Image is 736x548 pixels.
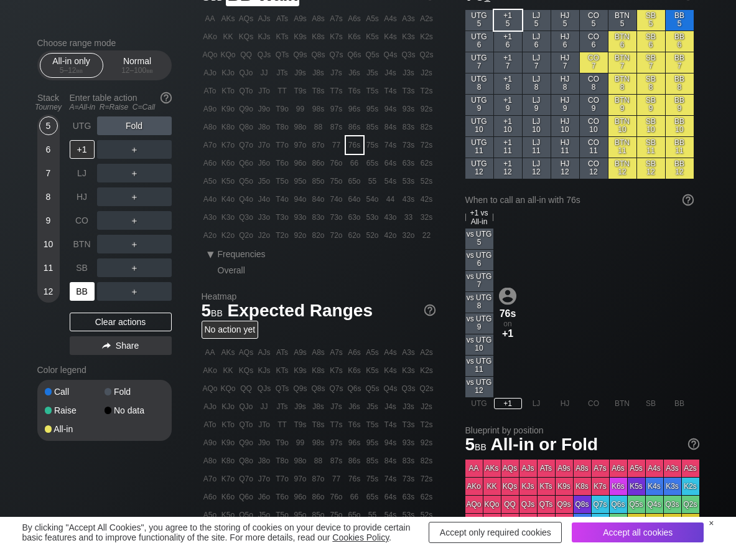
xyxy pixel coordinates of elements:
[523,137,551,158] div: LJ 11
[39,258,58,277] div: 11
[608,31,636,52] div: BTN 6
[328,100,345,118] div: 97s
[256,209,273,226] div: J3o
[203,247,219,262] div: ▾
[39,140,58,159] div: 6
[97,187,172,206] div: ＋
[97,140,172,159] div: ＋
[310,209,327,226] div: 83o
[346,172,363,190] div: 65o
[418,172,436,190] div: 52s
[202,10,219,27] div: AA
[328,191,345,208] div: 74o
[465,292,493,313] div: vs UTG 8
[328,28,345,45] div: K7s
[666,116,694,136] div: BB 10
[382,64,399,82] div: J4s
[310,28,327,45] div: K8s
[328,154,345,172] div: 76o
[328,136,345,154] div: 77
[400,118,417,136] div: 83s
[202,172,219,190] div: A5o
[274,46,291,64] div: QTs
[418,209,436,226] div: 32s
[465,229,493,249] div: vs UTG 5
[292,10,309,27] div: A9s
[310,46,327,64] div: Q8s
[382,100,399,118] div: 94s
[77,66,83,75] span: bb
[202,209,219,226] div: A3o
[220,154,237,172] div: K6o
[310,10,327,27] div: A8s
[709,518,714,528] div: ×
[332,532,389,542] a: Cookies Policy
[551,52,579,73] div: HJ 7
[364,46,381,64] div: Q5s
[494,158,522,179] div: +1 12
[39,187,58,206] div: 8
[274,10,291,27] div: ATs
[418,118,436,136] div: 82s
[274,209,291,226] div: T3o
[364,191,381,208] div: 54o
[523,116,551,136] div: LJ 10
[70,140,95,159] div: +1
[202,28,219,45] div: AKo
[666,52,694,73] div: BB 7
[202,64,219,82] div: AJo
[465,116,493,136] div: UTG 10
[70,258,95,277] div: SB
[364,154,381,172] div: 65s
[274,28,291,45] div: KTs
[292,209,309,226] div: 93o
[70,116,95,135] div: UTG
[238,118,255,136] div: Q8o
[328,64,345,82] div: J7s
[202,136,219,154] div: A7o
[256,64,273,82] div: JJ
[346,10,363,27] div: A6s
[220,100,237,118] div: K9o
[382,227,399,244] div: 42o
[494,116,522,136] div: +1 10
[346,28,363,45] div: K6s
[220,227,237,244] div: K2o
[364,136,381,154] div: 75s
[310,100,327,118] div: 98s
[551,31,579,52] div: HJ 6
[39,116,58,135] div: 5
[346,154,363,172] div: 66
[32,88,65,116] div: Stack
[292,28,309,45] div: K9s
[364,28,381,45] div: K5s
[45,387,105,396] div: Call
[400,100,417,118] div: 93s
[202,191,219,208] div: A4o
[274,172,291,190] div: T5o
[37,38,172,48] h2: Choose range mode
[202,154,219,172] div: A6o
[220,64,237,82] div: KJo
[382,209,399,226] div: 43o
[310,64,327,82] div: J8s
[238,154,255,172] div: Q6o
[292,191,309,208] div: 94o
[45,66,98,75] div: 5 – 12
[274,154,291,172] div: T6o
[202,82,219,100] div: ATo
[465,313,493,334] div: vs UTG 9
[637,116,665,136] div: SB 10
[238,46,255,64] div: QQ
[382,172,399,190] div: 54s
[97,258,172,277] div: ＋
[608,73,636,94] div: BTN 8
[580,95,608,115] div: CO 9
[400,191,417,208] div: 43s
[551,116,579,136] div: HJ 10
[346,136,363,154] div: 76s
[494,10,522,31] div: +1 5
[328,10,345,27] div: A7s
[274,82,291,100] div: TT
[346,118,363,136] div: 86s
